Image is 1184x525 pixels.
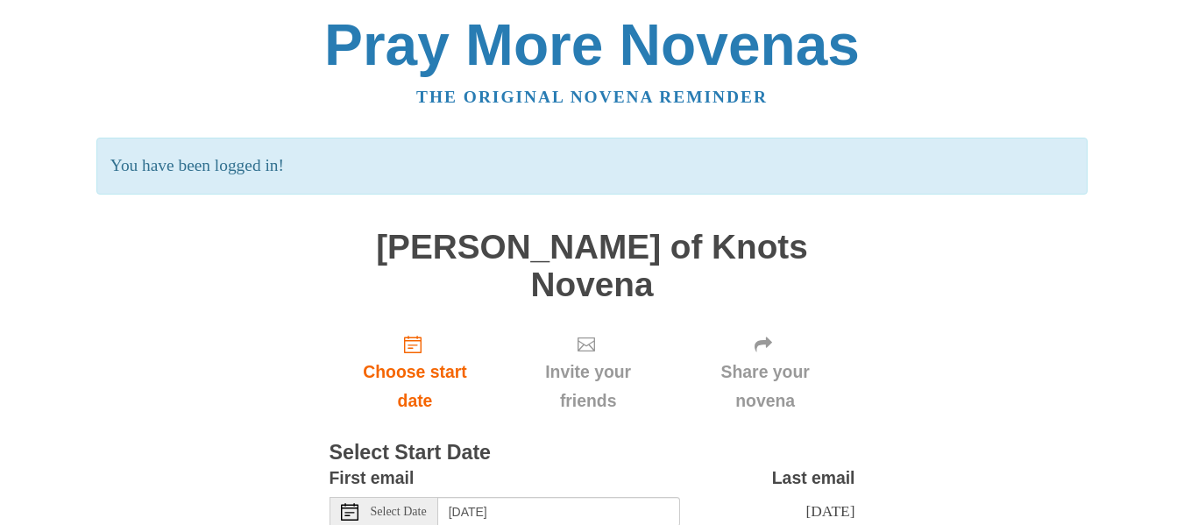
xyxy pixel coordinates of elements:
span: Share your novena [693,358,838,415]
h1: [PERSON_NAME] of Knots Novena [330,229,855,303]
label: First email [330,464,415,493]
span: [DATE] [805,502,854,520]
h3: Select Start Date [330,442,855,465]
span: Choose start date [347,358,484,415]
a: Pray More Novenas [324,12,860,77]
div: Click "Next" to confirm your start date first. [500,321,675,425]
a: Choose start date [330,321,501,425]
label: Last email [772,464,855,493]
a: The original novena reminder [416,88,768,106]
span: Select Date [371,506,427,518]
div: Click "Next" to confirm your start date first. [676,321,855,425]
p: You have been logged in! [96,138,1088,195]
span: Invite your friends [518,358,657,415]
